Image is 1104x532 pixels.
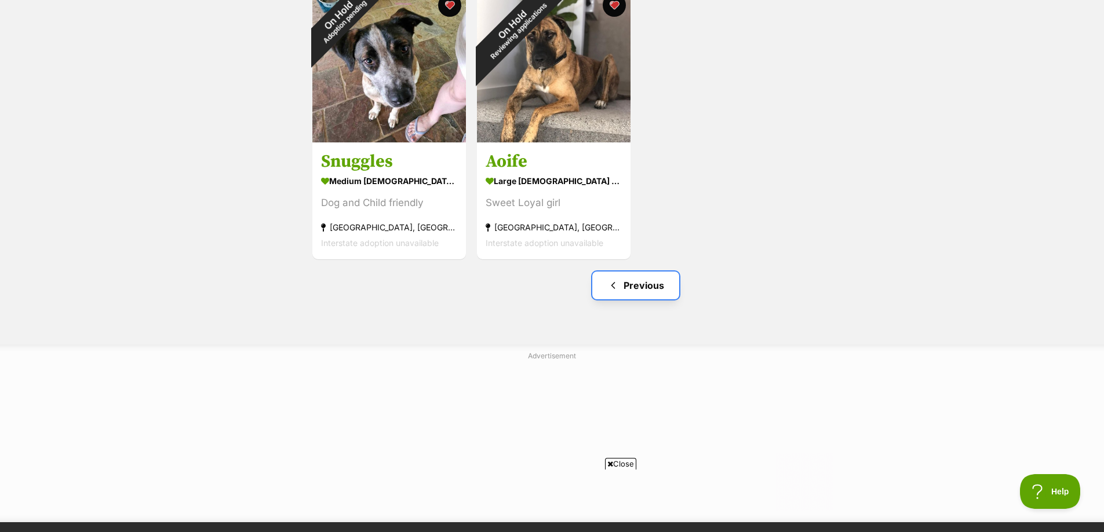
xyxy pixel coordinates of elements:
span: Interstate adoption unavailable [486,239,603,248]
span: Close [605,458,636,469]
a: Snuggles medium [DEMOGRAPHIC_DATA] Dog Dog and Child friendly [GEOGRAPHIC_DATA], [GEOGRAPHIC_DATA... [312,142,466,260]
h3: Aoife [486,151,622,173]
div: [GEOGRAPHIC_DATA], [GEOGRAPHIC_DATA] [486,220,622,236]
div: large [DEMOGRAPHIC_DATA] Dog [486,173,622,190]
iframe: Advertisement [271,366,833,511]
span: Interstate adoption unavailable [321,239,439,248]
h3: Snuggles [321,151,457,173]
span: Reviewing applications [489,1,548,61]
a: On HoldReviewing applications [477,133,631,145]
iframe: Help Scout Beacon - Open [1020,474,1081,509]
div: Sweet Loyal girl [486,196,622,211]
div: medium [DEMOGRAPHIC_DATA] Dog [321,173,457,190]
a: Aoife large [DEMOGRAPHIC_DATA] Dog Sweet Loyal girl [GEOGRAPHIC_DATA], [GEOGRAPHIC_DATA] Intersta... [477,142,631,260]
iframe: Advertisement [341,474,763,526]
div: [GEOGRAPHIC_DATA], [GEOGRAPHIC_DATA] [321,220,457,236]
a: Previous page [592,271,679,299]
div: Dog and Child friendly [321,196,457,211]
nav: Pagination [311,271,961,299]
a: On HoldAdoption pending [312,133,466,145]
